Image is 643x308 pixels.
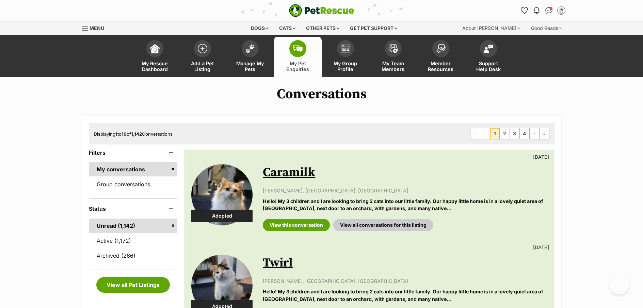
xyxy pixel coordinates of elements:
img: member-resources-icon-8e73f808a243e03378d46382f2149f9095a855e16c252ad45f914b54edf8863c.svg [436,44,446,53]
iframe: Help Scout Beacon - Open [609,274,629,294]
a: Page 2 [500,128,510,139]
p: Hello! My 3 children and I are looking to bring 2 cats into our little family. Our happy little h... [263,288,547,303]
img: help-desk-icon-fdf02630f3aa405de69fd3d07c3f3aa587a6932b1a1747fa1d2bba05be0121f9.svg [484,45,493,53]
a: View all conversations for this listing [333,219,433,231]
span: Member Resources [425,61,456,72]
p: [DATE] [533,153,549,160]
img: team-members-icon-5396bd8760b3fe7c0b43da4ab00e1e3bb1a5d9ba89233759b79545d2d3fc5d0d.svg [388,44,398,53]
p: [PERSON_NAME], [GEOGRAPHIC_DATA], [GEOGRAPHIC_DATA] [263,277,547,285]
span: Menu [90,25,104,31]
img: manage-my-pets-icon-02211641906a0b7f246fdf0571729dbe1e7629f14944591b6c1af311fb30b64b.svg [245,44,255,53]
img: add-pet-listing-icon-0afa8454b4691262ce3f59096e99ab1cd57d4a30225e0717b998d2c9b9846f56.svg [198,44,207,53]
header: Status [89,206,178,212]
a: Unread (1,142) [89,219,178,233]
span: Displaying to of Conversations [94,131,173,137]
strong: 10 [122,131,127,137]
img: notifications-46538b983faf8c2785f20acdc204bb7945ddae34d4c08c2a6579f10ce5e182be.svg [534,7,539,14]
a: Favourites [519,5,530,16]
a: Page 3 [510,128,519,139]
img: group-profile-icon-3fa3cf56718a62981997c0bc7e787c4b2cf8bcc04b72c1350f741eb67cf2f40e.svg [341,45,350,53]
p: [PERSON_NAME], [GEOGRAPHIC_DATA], [GEOGRAPHIC_DATA] [263,187,547,194]
div: Dogs [246,21,273,35]
ul: Account quick links [519,5,567,16]
a: My Pet Enquiries [274,37,322,77]
a: Member Resources [417,37,465,77]
a: Active (1,172) [89,234,178,248]
img: Belle Vie Animal Rescue profile pic [558,7,565,14]
a: Last page [540,128,549,139]
img: logo-e224e6f780fb5917bec1dbf3a21bbac754714ae5b6737aabdf751b685950b380.svg [289,4,354,17]
a: Add a Pet Listing [179,37,226,77]
span: Previous page [480,128,490,139]
span: Manage My Pets [235,61,266,72]
a: View this conversation [263,219,330,231]
header: Filters [89,150,178,156]
div: Other pets [301,21,344,35]
div: Get pet support [345,21,402,35]
span: Add a Pet Listing [187,61,218,72]
a: Group conversations [89,177,178,191]
a: Page 4 [520,128,529,139]
a: My Team Members [369,37,417,77]
strong: 1,142 [131,131,142,137]
img: Caramilk [191,164,253,225]
div: About [PERSON_NAME] [457,21,525,35]
a: My Rescue Dashboard [131,37,179,77]
span: My Group Profile [330,61,361,72]
button: My account [556,5,567,16]
p: Hello! My 3 children and I are looking to bring 2 cats into our little family. Our happy little h... [263,198,547,212]
span: My Team Members [378,61,408,72]
a: Menu [82,21,109,34]
a: Support Help Desk [465,37,512,77]
span: Page 1 [490,128,500,139]
span: Support Help Desk [473,61,504,72]
a: Archived (266) [89,249,178,263]
a: My Group Profile [322,37,369,77]
a: Next page [530,128,539,139]
a: Caramilk [263,165,315,180]
nav: Pagination [470,128,549,139]
p: [DATE] [533,244,549,251]
img: pet-enquiries-icon-7e3ad2cf08bfb03b45e93fb7055b45f3efa6380592205ae92323e6603595dc1f.svg [293,45,303,52]
div: Cats [274,21,300,35]
img: chat-41dd97257d64d25036548639549fe6c8038ab92f7586957e7f3b1b290dea8141.svg [545,7,552,14]
a: View all Pet Listings [96,277,170,293]
div: Good Reads [526,21,567,35]
a: My conversations [89,162,178,176]
span: First page [470,128,480,139]
a: Conversations [544,5,554,16]
button: Notifications [531,5,542,16]
span: My Rescue Dashboard [140,61,170,72]
img: dashboard-icon-eb2f2d2d3e046f16d808141f083e7271f6b2e854fb5c12c21221c1fb7104beca.svg [150,44,160,53]
a: PetRescue [289,4,354,17]
a: Manage My Pets [226,37,274,77]
a: Twirl [263,255,293,271]
span: My Pet Enquiries [283,61,313,72]
strong: 1 [115,131,117,137]
div: Adopted [191,210,253,222]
